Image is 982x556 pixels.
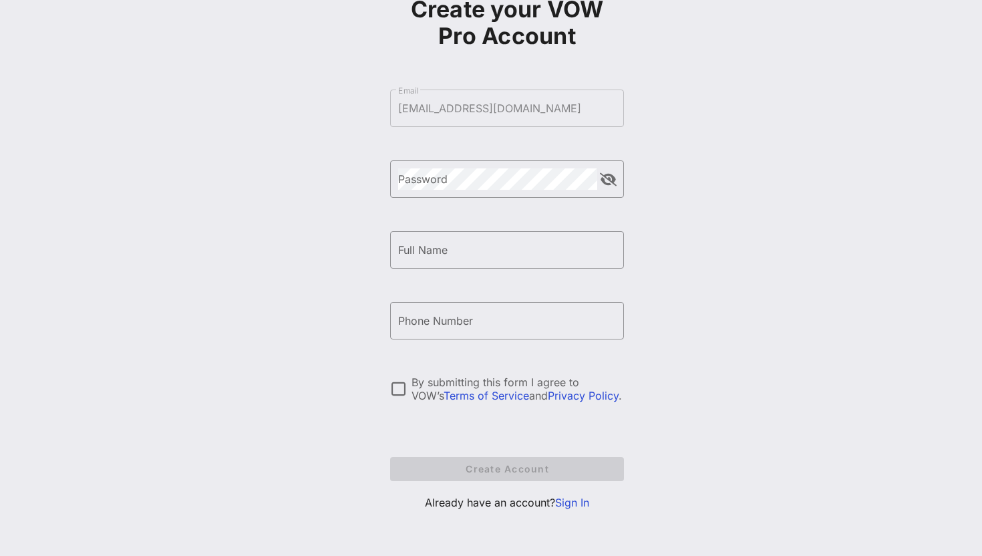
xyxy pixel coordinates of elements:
p: Already have an account? [390,495,624,511]
label: Email [398,86,419,96]
button: append icon [600,173,617,186]
div: By submitting this form I agree to VOW’s and . [412,376,624,402]
a: Sign In [555,496,589,509]
a: Terms of Service [444,389,529,402]
a: Privacy Policy [548,389,619,402]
